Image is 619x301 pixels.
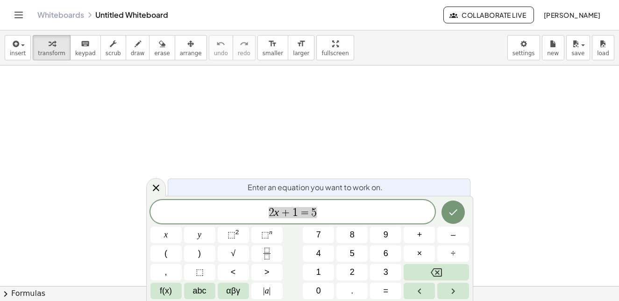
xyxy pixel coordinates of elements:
span: erase [154,50,170,57]
span: 4 [316,247,321,260]
span: redo [238,50,250,57]
button: new [542,35,564,60]
button: Fraction [251,245,283,262]
button: 9 [370,227,401,243]
span: 1 [316,266,321,279]
span: keypad [75,50,96,57]
button: Square root [218,245,249,262]
button: Absolute value [251,283,283,299]
span: ( [164,247,167,260]
button: Done [441,201,465,224]
span: 5 [311,207,317,218]
button: Backspace [404,264,469,280]
span: transform [38,50,65,57]
button: format_sizelarger [288,35,314,60]
button: 3 [370,264,401,280]
a: Whiteboards [37,10,84,20]
span: 3 [384,266,388,279]
button: . [336,283,368,299]
span: scrub [106,50,121,57]
button: ) [184,245,215,262]
button: undoundo [209,35,233,60]
button: Divide [437,245,469,262]
span: < [231,266,236,279]
span: – [451,229,455,241]
button: Squared [218,227,249,243]
span: | [269,286,271,295]
span: Enter an equation you want to work on. [248,182,383,193]
button: format_sizesmaller [257,35,288,60]
button: x [150,227,182,243]
sup: 2 [235,229,239,236]
button: ( [150,245,182,262]
button: 8 [336,227,368,243]
button: Collaborate Live [443,7,534,23]
span: fullscreen [321,50,349,57]
i: undo [216,38,225,50]
button: arrange [175,35,207,60]
button: 1 [303,264,334,280]
button: 5 [336,245,368,262]
button: 4 [303,245,334,262]
span: new [547,50,559,57]
span: + [279,207,292,218]
span: αβγ [226,285,240,297]
i: keyboard [81,38,90,50]
button: y [184,227,215,243]
span: 9 [384,229,388,241]
span: 2 [269,207,274,218]
span: > [264,266,270,279]
span: Collaborate Live [451,11,526,19]
i: format_size [297,38,306,50]
span: load [597,50,609,57]
span: 6 [384,247,388,260]
span: ) [198,247,201,260]
button: 2 [336,264,368,280]
button: Plus [404,227,435,243]
span: x [164,229,168,241]
span: √ [231,247,235,260]
span: 2 [350,266,355,279]
sup: n [269,229,272,236]
button: Alphabet [184,283,215,299]
span: abc [193,285,206,297]
button: scrub [100,35,126,60]
span: = [384,285,389,297]
span: 7 [316,229,321,241]
button: settings [507,35,540,60]
span: , [165,266,167,279]
span: 5 [350,247,355,260]
span: y [198,229,201,241]
span: smaller [263,50,283,57]
button: fullscreen [316,35,354,60]
button: 0 [303,283,334,299]
button: Right arrow [437,283,469,299]
button: 7 [303,227,334,243]
span: undo [214,50,228,57]
span: . [351,285,353,297]
span: 1 [292,207,298,218]
button: draw [126,35,150,60]
span: × [417,247,422,260]
button: transform [33,35,71,60]
span: a [263,285,270,297]
span: ÷ [451,247,455,260]
span: f(x) [160,285,172,297]
span: draw [131,50,145,57]
span: larger [293,50,309,57]
span: [PERSON_NAME] [543,11,600,19]
i: format_size [268,38,277,50]
button: Greek alphabet [218,283,249,299]
span: ⬚ [228,230,235,239]
button: Times [404,245,435,262]
i: redo [240,38,249,50]
button: [PERSON_NAME] [536,7,608,23]
span: arrange [180,50,202,57]
span: 0 [316,285,321,297]
span: | [263,286,265,295]
span: insert [10,50,26,57]
button: 6 [370,245,401,262]
button: keyboardkeypad [70,35,101,60]
button: Toggle navigation [11,7,26,22]
button: insert [5,35,31,60]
